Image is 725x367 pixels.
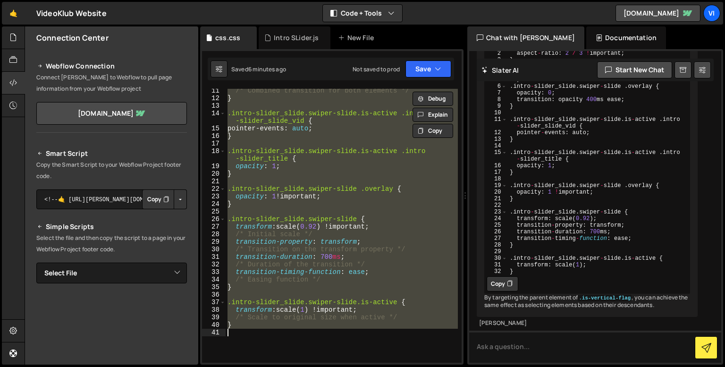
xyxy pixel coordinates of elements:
[36,232,187,255] p: Select the file and then copy the script to a page in your Webflow Project footer code.
[36,159,187,182] p: Copy the Smart Script to your Webflow Project footer code.
[142,189,174,209] button: Copy
[202,193,226,200] div: 23
[467,26,584,49] div: Chat with [PERSON_NAME]
[202,185,226,193] div: 22
[202,299,226,306] div: 37
[485,83,507,90] div: 6
[202,110,226,125] div: 14
[202,329,226,336] div: 41
[202,200,226,208] div: 24
[487,276,518,291] button: Copy
[413,124,453,138] button: Copy
[202,283,226,291] div: 35
[36,60,187,72] h2: Webflow Connection
[202,132,226,140] div: 16
[485,169,507,176] div: 17
[485,229,507,235] div: 26
[202,253,226,261] div: 31
[485,202,507,209] div: 22
[36,72,187,94] p: Connect [PERSON_NAME] to Webflow to pull page information from your Webflow project
[36,148,187,159] h2: Smart Script
[202,238,226,246] div: 29
[274,33,319,43] div: Intro SLider.js
[413,92,453,106] button: Debug
[485,103,507,110] div: 9
[485,136,507,143] div: 13
[586,26,666,49] div: Documentation
[202,246,226,253] div: 30
[202,87,226,94] div: 11
[323,5,402,22] button: Code + Tools
[405,60,451,77] button: Save
[202,178,226,185] div: 21
[703,5,720,22] a: Vi
[485,222,507,229] div: 25
[485,215,507,222] div: 24
[485,143,507,149] div: 14
[485,90,507,96] div: 7
[485,209,507,215] div: 23
[485,255,507,262] div: 30
[485,268,507,275] div: 32
[36,189,187,209] textarea: <!--🤙 [URL][PERSON_NAME][DOMAIN_NAME]> <script>document.addEventListener("DOMContentLoaded", func...
[485,189,507,196] div: 20
[36,33,109,43] h2: Connection Center
[485,196,507,202] div: 21
[485,176,507,182] div: 18
[485,129,507,136] div: 12
[479,319,695,327] div: [PERSON_NAME]
[142,189,187,209] div: Button group with nested dropdown
[202,276,226,283] div: 34
[338,33,378,43] div: New File
[485,182,507,189] div: 19
[36,102,187,125] a: [DOMAIN_NAME]
[485,149,507,162] div: 15
[2,2,25,25] a: 🤙
[202,215,226,223] div: 26
[202,125,226,132] div: 15
[353,65,400,73] div: Not saved to prod
[485,242,507,248] div: 28
[485,96,507,103] div: 8
[36,8,107,19] div: VideoKlub Website
[485,110,507,116] div: 10
[413,108,453,122] button: Explain
[615,5,700,22] a: [DOMAIN_NAME]
[215,33,240,43] div: css.css
[202,147,226,162] div: 18
[202,208,226,215] div: 25
[202,170,226,178] div: 20
[36,221,187,232] h2: Simple Scripts
[202,94,226,102] div: 12
[597,61,672,78] button: Start new chat
[202,230,226,238] div: 28
[485,50,507,57] div: 2
[485,57,507,63] div: 3
[202,291,226,299] div: 36
[202,261,226,268] div: 32
[202,223,226,230] div: 27
[481,66,519,75] h2: Slater AI
[202,306,226,314] div: 38
[248,65,286,73] div: 6 minutes ago
[485,162,507,169] div: 16
[202,268,226,276] div: 33
[485,248,507,255] div: 29
[485,116,507,129] div: 11
[202,314,226,321] div: 39
[485,235,507,242] div: 27
[202,102,226,110] div: 13
[202,321,226,329] div: 40
[485,262,507,268] div: 31
[202,162,226,170] div: 19
[231,65,286,73] div: Saved
[202,140,226,147] div: 17
[578,295,632,301] code: .is-vertical-flag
